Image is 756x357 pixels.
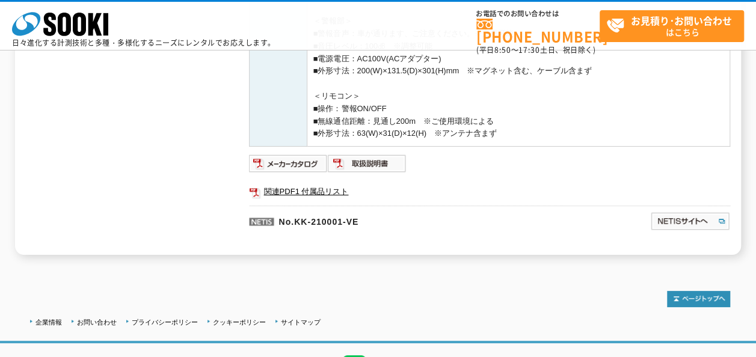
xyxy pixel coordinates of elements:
[249,162,328,171] a: メーカーカタログ
[213,319,266,326] a: クッキーポリシー
[249,184,730,200] a: 関連PDF1 付属品リスト
[328,154,407,173] img: 取扱説明書
[249,154,328,173] img: メーカーカタログ
[667,291,730,307] img: トップページへ
[77,319,117,326] a: お問い合わせ
[249,206,534,234] p: No.KK-210001-VE
[600,10,744,42] a: お見積り･お問い合わせはこちら
[606,11,743,41] span: はこちら
[328,162,407,171] a: 取扱説明書
[476,44,595,55] span: (平日 ～ 土日、祝日除く)
[518,44,540,55] span: 17:30
[476,19,600,43] a: [PHONE_NUMBER]
[12,39,275,46] p: 日々進化する計測技術と多種・多様化するニーズにレンタルでお応えします。
[494,44,511,55] span: 8:50
[476,10,600,17] span: お電話でのお問い合わせは
[631,13,732,28] strong: お見積り･お問い合わせ
[650,212,730,231] img: NETISサイトへ
[281,319,321,326] a: サイトマップ
[132,319,198,326] a: プライバシーポリシー
[35,319,62,326] a: 企業情報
